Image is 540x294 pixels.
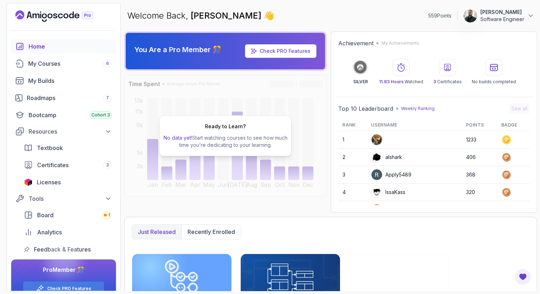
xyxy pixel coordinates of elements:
[497,119,530,131] th: Badge
[472,79,516,85] p: No builds completed
[20,242,116,256] a: feedback
[28,59,112,68] div: My Courses
[11,108,116,122] a: bootcamp
[20,158,116,172] a: certificates
[433,79,436,84] span: 3
[463,9,534,23] button: user profile image[PERSON_NAME]Software Engineer
[371,186,405,198] div: IssaKass
[509,104,530,114] button: See all
[462,119,497,131] th: Points
[108,212,110,218] span: 1
[401,106,435,111] p: Weekly Ranking
[11,39,116,54] a: home
[24,179,32,186] img: jetbrains icon
[433,79,462,85] p: Certificates
[181,225,241,239] button: Recently enrolled
[462,201,497,219] td: 279
[11,91,116,105] a: roadmaps
[371,169,411,180] div: Apply5489
[263,9,275,23] span: 👋
[29,111,112,119] div: Bootcamp
[338,119,367,131] th: Rank
[191,10,264,21] span: [PERSON_NAME]
[15,10,110,22] a: Landing page
[29,194,112,203] div: Tools
[164,135,192,141] span: No data yet!
[37,228,62,236] span: Analytics
[464,9,477,23] img: user profile image
[371,187,382,198] img: user profile image
[132,225,181,239] button: Just released
[462,166,497,184] td: 368
[134,45,221,55] p: You Are a Pro Member 🎊
[462,184,497,201] td: 320
[27,94,112,102] div: Roadmaps
[11,56,116,71] a: courses
[106,95,109,101] span: 7
[37,161,69,169] span: Certificates
[338,104,393,113] h2: Top 10 Leaderboard
[379,79,423,85] p: Watched
[371,204,434,215] div: wildmongoosefb425
[20,225,116,239] a: analytics
[106,162,109,168] span: 3
[20,208,116,222] a: board
[371,169,382,180] img: user profile image
[338,166,367,184] td: 3
[371,152,382,163] img: user profile image
[338,39,374,48] h2: Achievement
[480,16,524,23] p: Software Engineer
[371,151,402,163] div: alshark
[371,204,382,215] img: user profile image
[338,184,367,201] td: 4
[37,144,63,152] span: Textbook
[28,76,112,85] div: My Builds
[338,131,367,149] td: 1
[260,48,310,54] a: Check PRO Features
[338,149,367,166] td: 2
[20,141,116,155] a: textbook
[514,268,531,285] button: Open Feedback Button
[29,127,112,136] div: Resources
[11,74,116,88] a: builds
[138,228,176,236] p: Just released
[428,12,451,19] p: 559 Points
[462,131,497,149] td: 1233
[381,40,419,46] p: My Achievements
[205,123,246,130] h2: Ready to Learn?
[480,9,524,16] p: [PERSON_NAME]
[29,42,112,51] div: Home
[162,134,288,149] p: Start watching courses to see how much time you’re dedicating to your learning.
[20,175,116,189] a: licenses
[462,149,497,166] td: 406
[37,178,61,186] span: Licenses
[91,112,110,118] span: Cohort 3
[245,44,316,58] a: Check PRO Features
[34,245,91,254] span: Feedback & Features
[379,79,404,84] span: 11.83 Hours
[338,201,367,219] td: 5
[353,79,368,85] p: SILVER
[371,134,382,145] img: user profile image
[11,192,116,205] button: Tools
[367,119,461,131] th: Username
[47,286,91,291] a: Check PRO Features
[106,61,109,66] span: 6
[11,125,116,138] button: Resources
[187,228,235,236] p: Recently enrolled
[37,211,54,219] span: Board
[127,10,274,21] p: Welcome Back,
